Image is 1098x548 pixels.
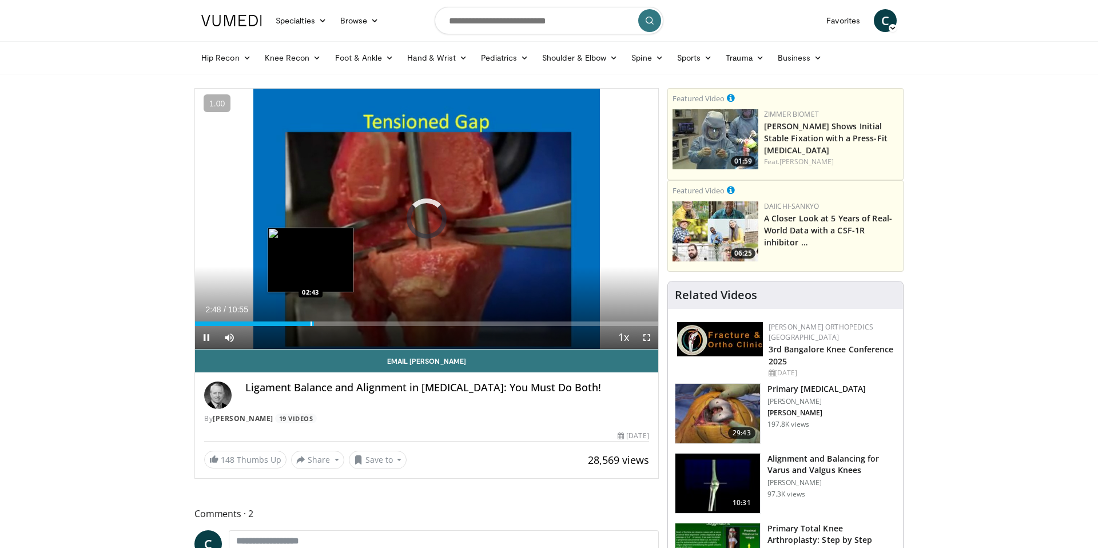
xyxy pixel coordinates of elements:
[204,451,287,468] a: 148 Thumbs Up
[764,213,892,248] a: A Closer Look at 5 Years of Real-World Data with a CSF-1R inhibitor …
[195,321,658,326] div: Progress Bar
[194,506,659,521] span: Comments 2
[728,427,755,439] span: 29:43
[333,9,386,32] a: Browse
[349,451,407,469] button: Save to
[221,454,234,465] span: 148
[719,46,771,69] a: Trauma
[258,46,328,69] a: Knee Recon
[767,383,866,395] h3: Primary [MEDICAL_DATA]
[275,414,317,423] a: 19 Videos
[767,478,896,487] p: [PERSON_NAME]
[618,431,649,441] div: [DATE]
[673,109,758,169] img: 6bc46ad6-b634-4876-a934-24d4e08d5fac.150x105_q85_crop-smart_upscale.jpg
[767,420,809,429] p: 197.8K views
[767,408,866,418] p: [PERSON_NAME]
[771,46,829,69] a: Business
[588,453,649,467] span: 28,569 views
[675,454,760,513] img: 38523_0000_3.png.150x105_q85_crop-smart_upscale.jpg
[764,109,819,119] a: Zimmer Biomet
[245,382,649,394] h4: Ligament Balance and Alignment in [MEDICAL_DATA]: You Must Do Both!
[213,414,273,423] a: [PERSON_NAME]
[769,322,873,342] a: [PERSON_NAME] Orthopedics [GEOGRAPHIC_DATA]
[224,305,226,314] span: /
[769,344,894,367] a: 3rd Bangalore Knee Conference 2025
[769,368,894,378] div: [DATE]
[535,46,624,69] a: Shoulder & Elbow
[767,490,805,499] p: 97.3K views
[195,350,658,372] a: Email [PERSON_NAME]
[269,9,333,32] a: Specialties
[731,248,755,259] span: 06:25
[635,326,658,349] button: Fullscreen
[673,185,725,196] small: Featured Video
[218,326,241,349] button: Mute
[767,397,866,406] p: [PERSON_NAME]
[195,326,218,349] button: Pause
[195,89,658,350] video-js: Video Player
[624,46,670,69] a: Spine
[291,451,344,469] button: Share
[612,326,635,349] button: Playback Rate
[673,109,758,169] a: 01:59
[204,382,232,409] img: Avatar
[205,305,221,314] span: 2:48
[474,46,535,69] a: Pediatrics
[779,157,834,166] a: [PERSON_NAME]
[819,9,867,32] a: Favorites
[767,453,896,476] h3: Alignment and Balancing for Varus and Valgus Knees
[675,384,760,443] img: 297061_3.png.150x105_q85_crop-smart_upscale.jpg
[268,228,353,292] img: image.jpeg
[675,453,896,514] a: 10:31 Alignment and Balancing for Varus and Valgus Knees [PERSON_NAME] 97.3K views
[201,15,262,26] img: VuMedi Logo
[728,497,755,509] span: 10:31
[675,383,896,444] a: 29:43 Primary [MEDICAL_DATA] [PERSON_NAME] [PERSON_NAME] 197.8K views
[673,93,725,104] small: Featured Video
[228,305,248,314] span: 10:55
[764,201,819,211] a: Daiichi-Sankyo
[204,414,649,424] div: By
[874,9,897,32] a: C
[764,157,898,167] div: Feat.
[764,121,888,156] a: [PERSON_NAME] Shows Initial Stable Fixation with a Press-Fit [MEDICAL_DATA]
[677,322,763,356] img: 1ab50d05-db0e-42c7-b700-94c6e0976be2.jpeg.150x105_q85_autocrop_double_scale_upscale_version-0.2.jpg
[435,7,663,34] input: Search topics, interventions
[194,46,258,69] a: Hip Recon
[675,288,757,302] h4: Related Videos
[673,201,758,261] a: 06:25
[670,46,719,69] a: Sports
[328,46,401,69] a: Foot & Ankle
[400,46,474,69] a: Hand & Wrist
[673,201,758,261] img: 93c22cae-14d1-47f0-9e4a-a244e824b022.png.150x105_q85_crop-smart_upscale.jpg
[731,156,755,166] span: 01:59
